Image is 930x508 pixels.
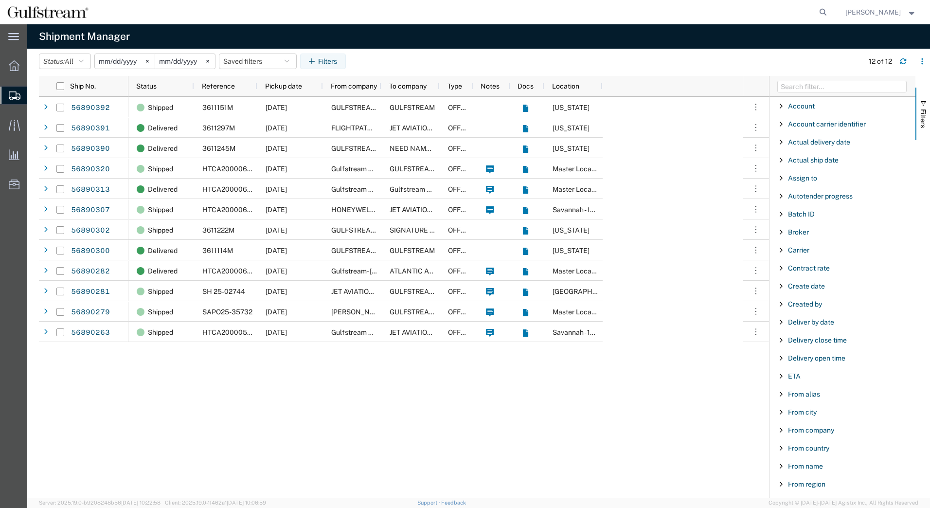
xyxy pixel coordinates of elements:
span: GULFSTREAM [390,104,435,111]
input: Filter Columns Input [777,81,907,92]
span: FLIGHTPATH SERVICES [331,124,407,132]
span: OFFLINE [448,226,476,234]
span: Broker [788,228,809,236]
span: Gulfstream- Atlanta / Mesa / Seattle/ VNY Warehouse [331,267,644,275]
span: JET AVIATION DUBAI LLC. [390,328,470,336]
span: HTCA20000599 [202,328,256,336]
span: 09/21/2025 [266,206,287,214]
span: Delivery close time [788,336,847,344]
a: 56890391 [71,121,110,136]
a: 56890302 [71,223,110,238]
span: Gulfstream Aerospace Corp. [331,328,420,336]
a: 56890279 [71,305,110,320]
span: Master Location [553,165,603,173]
span: [DATE] 10:06:59 [227,500,266,506]
span: Washington [553,226,590,234]
span: From company [788,426,834,434]
span: All [65,57,73,65]
span: GULFSTREAM AEROSPACE CORP [390,308,497,316]
span: 09/21/2025 [266,145,287,152]
span: Master Location [553,267,603,275]
span: Ship No. [70,82,96,90]
button: [PERSON_NAME] [845,6,917,18]
span: OFFLINE [448,288,476,295]
span: GULFSTREAM [390,247,435,254]
a: 56890300 [71,243,110,259]
span: OFFLINE [448,308,476,316]
span: HTCA20000602 [202,185,255,193]
span: Shipped [148,322,173,343]
span: Delivered [148,240,178,261]
span: 3611222M [202,226,234,234]
span: 3611114M [202,247,233,254]
span: 09/21/2025 [266,308,287,316]
span: Account carrier identifier [788,120,866,128]
span: Create date [788,282,825,290]
span: OFFLINE [448,328,476,336]
a: Support [417,500,442,506]
span: Reference [202,82,235,90]
span: Delivery open time [788,354,845,362]
span: GULFSTREAM AEROSPACE CORPORATION [331,145,468,152]
span: Gulfstream Aerospace Corp. [331,165,420,173]
span: Gulfstream Aerospace Corp. [331,185,420,193]
span: Shipped [148,220,173,240]
span: From city [788,408,817,416]
span: Autotender progress [788,192,853,200]
span: Pickup date [265,82,302,90]
span: Created by [788,300,822,308]
a: 56890392 [71,100,110,116]
span: Actual ship date [788,156,839,164]
span: 09/21/2025 [266,165,287,173]
span: GULFSTREAM - BQK [390,288,452,295]
span: HTCA20000600 [202,206,256,214]
span: Copyright © [DATE]-[DATE] Agistix Inc., All Rights Reserved [769,499,918,507]
span: Brunswick [553,288,622,295]
a: Feedback [441,500,466,506]
span: Savannah - 194 [553,328,599,336]
span: OFFLINE [448,247,476,254]
span: HTCA20000601 [202,267,254,275]
span: Assign to [788,174,817,182]
button: Status:All [39,54,91,69]
span: JET AVIATION DUBAI LLC. [390,206,470,214]
span: Type [447,82,462,90]
span: From name [788,462,823,470]
span: GULFSTREAM AEROSPACE CORPORATION [331,104,468,111]
span: Delivered [148,179,178,200]
span: OFFLINE [448,165,476,173]
span: Delivered [148,138,178,159]
span: Shipped [148,200,173,220]
span: ATLANTIC AVIATION [390,267,455,275]
span: NEED NAME OF CONSIGNEE [390,145,483,152]
span: Status [136,82,157,90]
span: Contract rate [788,264,830,272]
h4: Shipment Manager [39,24,130,49]
span: SIGNATURE FLIGHT SUPPORT [390,226,486,234]
button: Saved filters [219,54,297,69]
span: Location [552,82,579,90]
span: Shipped [148,281,173,302]
span: 3611245M [202,145,235,152]
span: OFFLINE [448,206,476,214]
span: 3611151M [202,104,233,111]
span: OFFLINE [448,267,476,275]
span: 09/21/2025 [266,185,287,193]
span: Server: 2025.19.0-b9208248b56 [39,500,161,506]
input: Not set [95,54,155,69]
img: logo [7,5,89,19]
span: SH 25-02744 [202,288,245,295]
a: 56890281 [71,284,110,300]
span: Shipped [148,159,173,179]
span: 09/21/2025 [266,267,287,275]
span: From region [788,480,825,488]
span: GULFSTREAM AEROSPACE CORPORATION [331,226,468,234]
span: OFFLINE [448,145,476,152]
a: 56890313 [71,182,110,198]
span: Savannah - 194 [553,206,599,214]
span: From alias [788,390,820,398]
span: ETA [788,372,801,380]
span: 09/21/2025 [266,104,287,111]
span: Notes [481,82,500,90]
span: Delivered [148,261,178,281]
